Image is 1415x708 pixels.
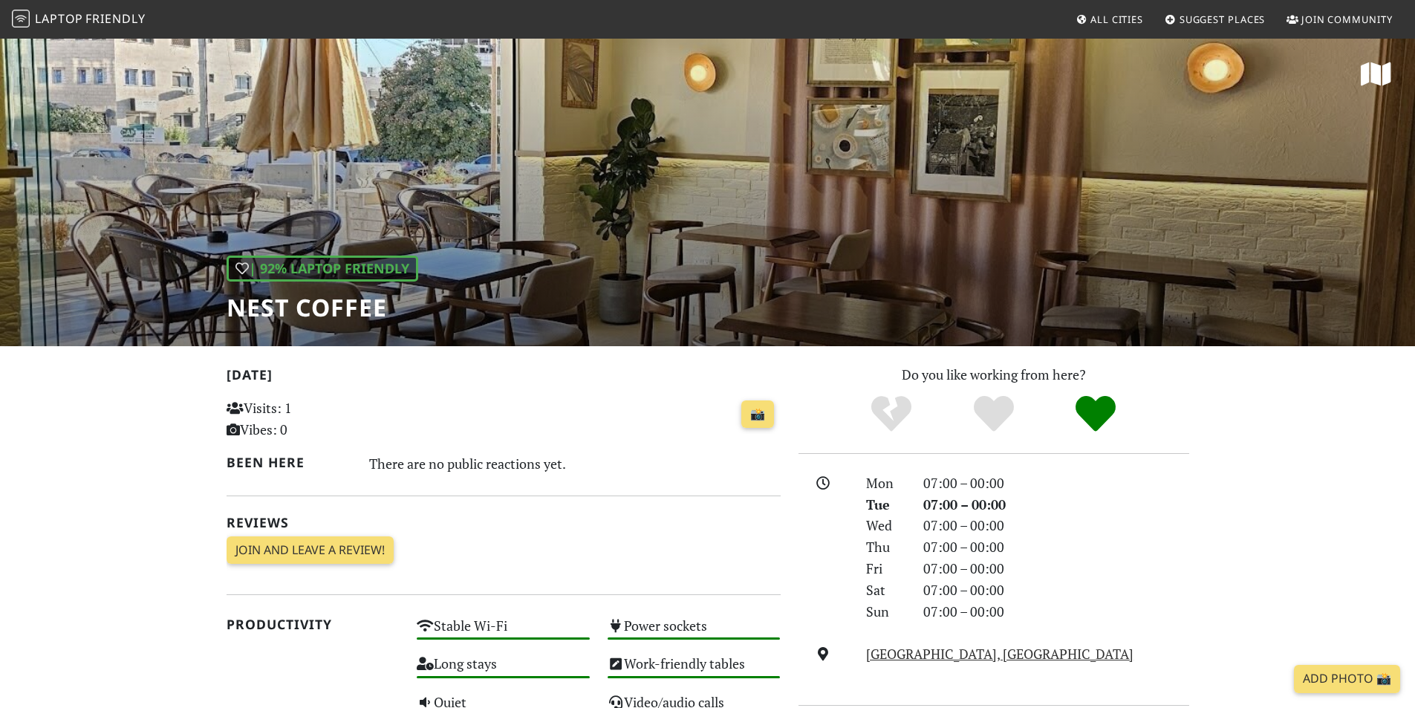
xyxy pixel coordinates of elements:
p: Visits: 1 Vibes: 0 [227,397,400,441]
span: Join Community [1301,13,1393,26]
div: Tue [857,494,914,516]
div: | 92% Laptop Friendly [227,256,418,282]
div: Yes [943,394,1045,435]
span: All Cities [1090,13,1143,26]
div: 07:00 – 00:00 [914,579,1198,601]
a: Suggest Places [1159,6,1272,33]
a: [GEOGRAPHIC_DATA], [GEOGRAPHIC_DATA] [866,645,1133,663]
div: There are no public reactions yet. [369,452,781,475]
h2: Productivity [227,617,400,632]
p: Do you like working from here? [798,364,1189,386]
a: Join Community [1281,6,1399,33]
div: Sun [857,601,914,623]
div: Mon [857,472,914,494]
div: 07:00 – 00:00 [914,558,1198,579]
span: Suggest Places [1180,13,1266,26]
div: Definitely! [1044,394,1147,435]
div: Fri [857,558,914,579]
a: All Cities [1070,6,1149,33]
div: 07:00 – 00:00 [914,472,1198,494]
h2: [DATE] [227,367,781,389]
div: 07:00 – 00:00 [914,515,1198,536]
div: Stable Wi-Fi [408,614,599,652]
a: Join and leave a review! [227,536,394,565]
a: LaptopFriendly LaptopFriendly [12,7,146,33]
a: Add Photo 📸 [1294,665,1400,693]
div: Power sockets [599,614,790,652]
span: Friendly [85,10,145,27]
span: Laptop [35,10,83,27]
div: Work-friendly tables [599,652,790,689]
div: 07:00 – 00:00 [914,494,1198,516]
img: LaptopFriendly [12,10,30,27]
h2: Been here [227,455,352,470]
div: Thu [857,536,914,558]
h1: Nest coffee [227,293,418,322]
h2: Reviews [227,515,781,530]
div: Long stays [408,652,599,689]
div: Wed [857,515,914,536]
div: 07:00 – 00:00 [914,536,1198,558]
div: No [840,394,943,435]
div: 07:00 – 00:00 [914,601,1198,623]
a: 📸 [741,400,774,429]
div: Sat [857,579,914,601]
